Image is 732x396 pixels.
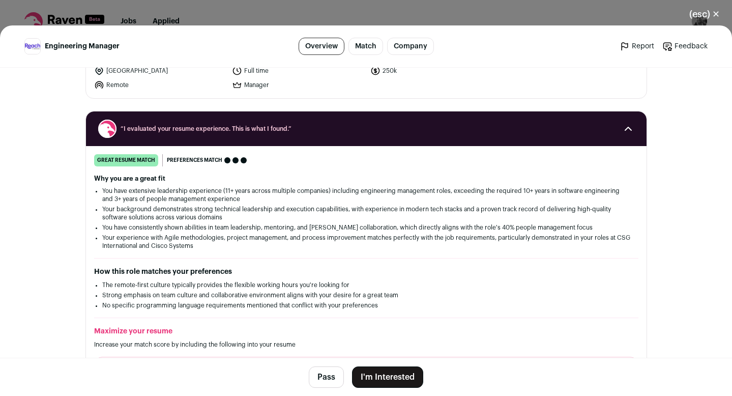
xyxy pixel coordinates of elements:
h2: How this role matches your preferences [94,267,638,277]
li: You have consistently shown abilities in team leadership, mentoring, and [PERSON_NAME] collaborat... [102,223,630,232]
a: Overview [299,38,344,55]
button: I'm Interested [352,366,423,388]
li: Your experience with Agile methodologies, project management, and process improvement matches per... [102,234,630,250]
span: Preferences match [167,155,222,165]
a: Report [620,41,654,51]
img: 96347660c63476252a85b1fb2a7192472d8382e29de032b97d46f171e72ea497.jpg [25,39,40,54]
li: Full time [232,66,364,76]
span: Engineering Manager [45,41,120,51]
li: Strong emphasis on team culture and collaborative environment aligns with your desire for a great... [102,291,630,299]
li: [GEOGRAPHIC_DATA] [94,66,226,76]
li: Remote [94,80,226,90]
a: Company [387,38,434,55]
button: Pass [309,366,344,388]
span: “I evaluated your resume experience. This is what I found.” [121,125,612,133]
p: Increase your match score by including the following into your resume [94,341,638,349]
h2: Why you are a great fit [94,175,638,183]
li: Your background demonstrates strong technical leadership and execution capabilities, with experie... [102,205,630,221]
li: No specific programming language requirements mentioned that conflict with your preferences [102,301,630,309]
li: Manager [232,80,364,90]
a: Feedback [662,41,708,51]
div: great resume match [94,154,158,166]
li: 250k [370,66,503,76]
li: You have extensive leadership experience (11+ years across multiple companies) including engineer... [102,187,630,203]
button: Close modal [677,3,732,25]
h2: Maximize your resume [94,326,638,336]
li: The remote-first culture typically provides the flexible working hours you're looking for [102,281,630,289]
a: Match [348,38,383,55]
